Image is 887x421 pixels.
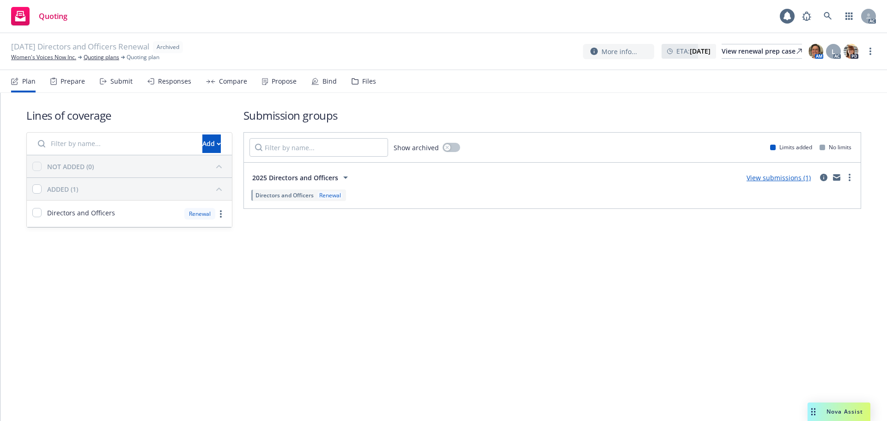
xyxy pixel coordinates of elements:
img: photo [808,44,823,59]
span: [DATE] Directors and Officers Renewal [11,41,149,53]
a: more [215,208,226,220]
a: mail [831,172,842,183]
span: L [832,47,835,56]
button: ADDED (1) [47,182,226,196]
img: photo [844,44,858,59]
span: Directors and Officers [255,191,314,199]
span: Show archived [394,143,439,153]
a: Switch app [840,7,858,25]
div: Bind [322,78,337,85]
div: Renewal [184,208,215,220]
div: Limits added [770,143,812,151]
button: Add [202,134,221,153]
span: Quoting [39,12,67,20]
a: more [844,172,855,183]
div: Submit [110,78,133,85]
a: more [865,46,876,57]
div: Plan [22,78,36,85]
a: Quoting [7,3,71,29]
div: NOT ADDED (0) [47,162,94,171]
div: Prepare [61,78,85,85]
a: Report a Bug [797,7,816,25]
button: 2025 Directors and Officers [249,168,354,187]
a: Quoting plans [84,53,119,61]
span: Nova Assist [826,408,863,415]
div: Propose [272,78,297,85]
div: Compare [219,78,247,85]
div: ADDED (1) [47,184,78,194]
strong: [DATE] [690,47,711,55]
div: Renewal [317,191,343,199]
div: Drag to move [808,403,819,421]
span: Archived [157,43,179,51]
input: Filter by name... [32,134,197,153]
div: Responses [158,78,191,85]
input: Filter by name... [249,138,388,157]
span: 2025 Directors and Officers [252,173,338,183]
span: ETA : [676,46,711,56]
span: More info... [601,47,637,56]
a: Search [819,7,837,25]
button: More info... [583,44,654,59]
a: Women's Voices Now Inc. [11,53,76,61]
a: View renewal prep case [722,44,802,59]
div: No limits [820,143,851,151]
span: Directors and Officers [47,208,115,218]
div: Files [362,78,376,85]
div: View renewal prep case [722,44,802,58]
a: circleInformation [818,172,829,183]
button: NOT ADDED (0) [47,159,226,174]
span: Quoting plan [127,53,159,61]
button: Nova Assist [808,403,870,421]
h1: Submission groups [243,108,861,123]
a: View submissions (1) [747,173,811,182]
div: Add [202,135,221,153]
h1: Lines of coverage [26,108,232,123]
